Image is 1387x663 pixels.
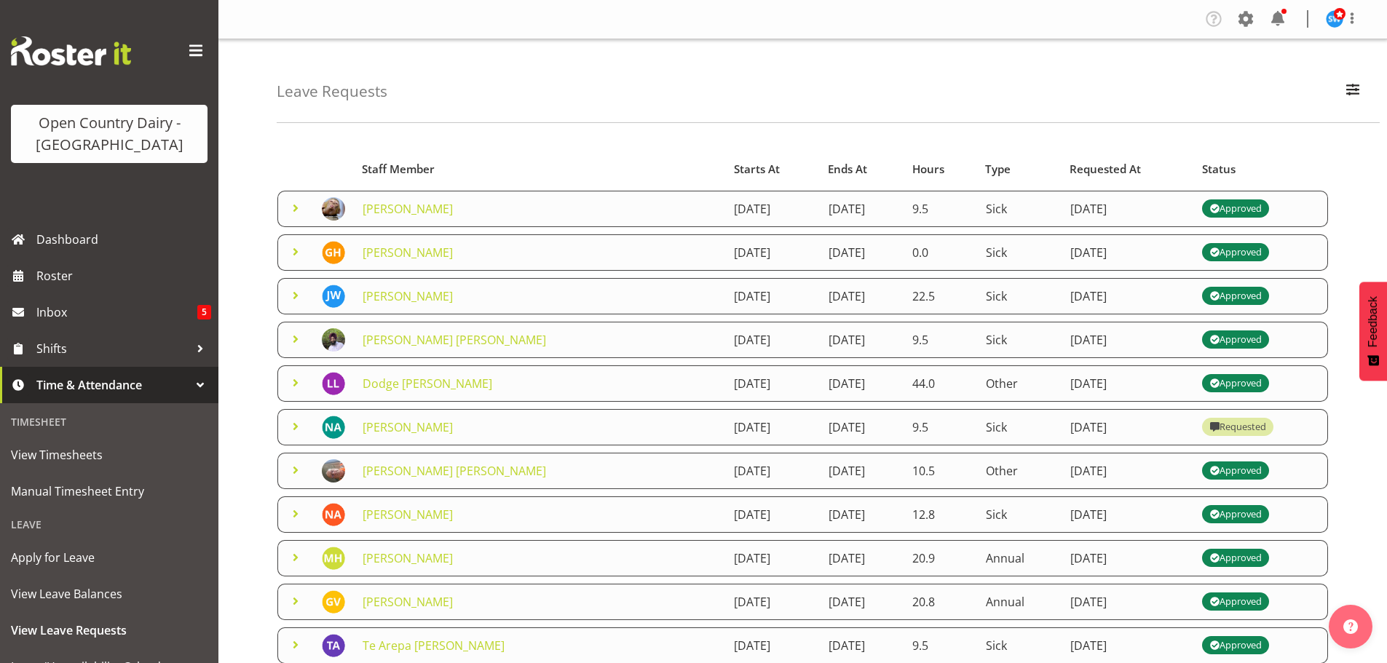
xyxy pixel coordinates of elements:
[1209,637,1262,654] div: Approved
[322,197,345,221] img: brent-adams6c2ed5726f1d41a690d4d5a40633ac2e.png
[11,36,131,65] img: Rosterit website logo
[322,241,345,264] img: graham-houghton8496.jpg
[1209,506,1262,523] div: Approved
[1062,278,1194,314] td: [DATE]
[985,161,1011,178] span: Type
[1326,10,1343,28] img: steve-webb7510.jpg
[322,503,345,526] img: nick-adlington9996.jpg
[904,453,977,489] td: 10.5
[4,539,215,576] a: Apply for Leave
[363,638,505,654] a: Te Arepa [PERSON_NAME]
[904,540,977,576] td: 20.9
[977,453,1062,489] td: Other
[725,322,819,358] td: [DATE]
[820,540,904,576] td: [DATE]
[820,234,904,271] td: [DATE]
[4,473,215,509] a: Manual Timesheet Entry
[904,234,977,271] td: 0.0
[820,278,904,314] td: [DATE]
[977,584,1062,620] td: Annual
[322,372,345,395] img: lindsay-laing8726.jpg
[820,453,904,489] td: [DATE]
[820,409,904,445] td: [DATE]
[36,374,189,396] span: Time & Attendance
[1062,365,1194,402] td: [DATE]
[4,576,215,612] a: View Leave Balances
[725,191,819,227] td: [DATE]
[322,416,345,439] img: neil-abrahams11210.jpg
[197,305,211,319] span: 5
[4,612,215,648] a: View Leave Requests
[904,409,977,445] td: 9.5
[1062,584,1194,620] td: [DATE]
[725,540,819,576] td: [DATE]
[977,322,1062,358] td: Sick
[363,550,453,566] a: [PERSON_NAME]
[362,161,435,178] span: Staff Member
[322,590,345,614] img: grant-vercoe10297.jpg
[322,328,345,352] img: gurpreet-singh-kahlon897309ea32f9bd8fb1fb43e0fc6491c4.png
[11,619,208,641] span: View Leave Requests
[1062,234,1194,271] td: [DATE]
[1337,76,1368,108] button: Filter Employees
[1062,540,1194,576] td: [DATE]
[36,229,211,250] span: Dashboard
[977,496,1062,533] td: Sick
[977,191,1062,227] td: Sick
[977,365,1062,402] td: Other
[11,583,208,605] span: View Leave Balances
[1209,375,1262,392] div: Approved
[11,444,208,466] span: View Timesheets
[977,409,1062,445] td: Sick
[4,407,215,437] div: Timesheet
[1209,549,1262,567] div: Approved
[912,161,944,178] span: Hours
[820,496,904,533] td: [DATE]
[11,547,208,568] span: Apply for Leave
[1062,496,1194,533] td: [DATE]
[904,365,977,402] td: 44.0
[725,234,819,271] td: [DATE]
[1070,161,1141,178] span: Requested At
[4,437,215,473] a: View Timesheets
[1367,296,1380,347] span: Feedback
[363,463,546,479] a: [PERSON_NAME] [PERSON_NAME]
[11,480,208,502] span: Manual Timesheet Entry
[36,338,189,360] span: Shifts
[363,594,453,610] a: [PERSON_NAME]
[977,540,1062,576] td: Annual
[1209,593,1262,611] div: Approved
[1062,322,1194,358] td: [DATE]
[734,161,780,178] span: Starts At
[322,285,345,308] img: john-williams11180.jpg
[363,419,453,435] a: [PERSON_NAME]
[904,191,977,227] td: 9.5
[25,112,193,156] div: Open Country Dairy - [GEOGRAPHIC_DATA]
[363,288,453,304] a: [PERSON_NAME]
[322,634,345,657] img: te-arepa-wano11256.jpg
[725,409,819,445] td: [DATE]
[322,459,345,483] img: fraser-stephens867d80d0bdf85d5522d0368dc062b50c.png
[1062,409,1194,445] td: [DATE]
[820,191,904,227] td: [DATE]
[725,584,819,620] td: [DATE]
[1209,287,1262,305] div: Approved
[820,365,904,402] td: [DATE]
[904,584,977,620] td: 20.8
[277,83,387,100] h4: Leave Requests
[363,245,453,261] a: [PERSON_NAME]
[904,496,977,533] td: 12.8
[363,376,492,392] a: Dodge [PERSON_NAME]
[1062,453,1194,489] td: [DATE]
[1209,331,1262,349] div: Approved
[725,496,819,533] td: [DATE]
[828,161,867,178] span: Ends At
[1062,191,1194,227] td: [DATE]
[904,322,977,358] td: 9.5
[820,322,904,358] td: [DATE]
[904,278,977,314] td: 22.5
[725,278,819,314] td: [DATE]
[1209,200,1262,218] div: Approved
[725,453,819,489] td: [DATE]
[1359,282,1387,381] button: Feedback - Show survey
